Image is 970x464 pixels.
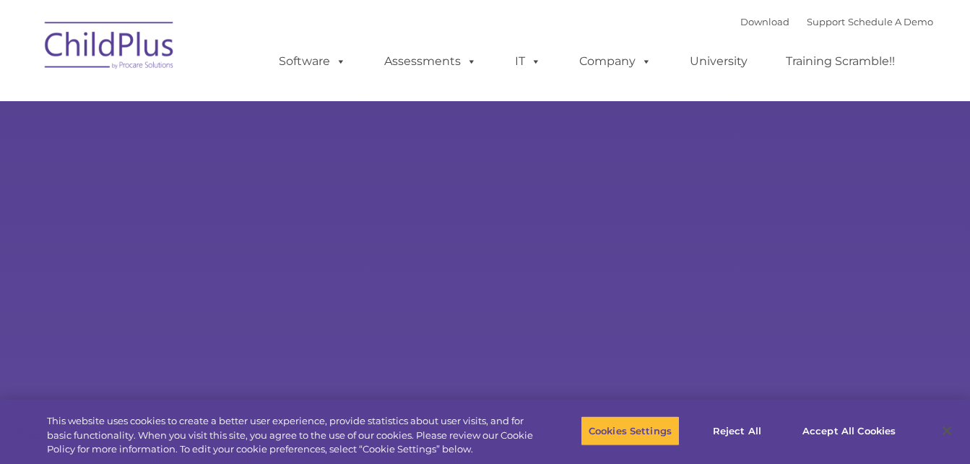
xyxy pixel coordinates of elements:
button: Reject All [692,416,782,446]
a: Support [807,16,845,27]
a: Download [740,16,789,27]
font: | [740,16,933,27]
button: Close [931,415,963,447]
a: Training Scramble!! [771,47,909,76]
button: Cookies Settings [581,416,680,446]
a: IT [501,47,555,76]
a: Company [565,47,666,76]
a: University [675,47,762,76]
a: Schedule A Demo [848,16,933,27]
button: Accept All Cookies [794,416,904,446]
div: This website uses cookies to create a better user experience, provide statistics about user visit... [47,414,534,457]
a: Assessments [370,47,491,76]
a: Software [264,47,360,76]
img: ChildPlus by Procare Solutions [38,12,182,84]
